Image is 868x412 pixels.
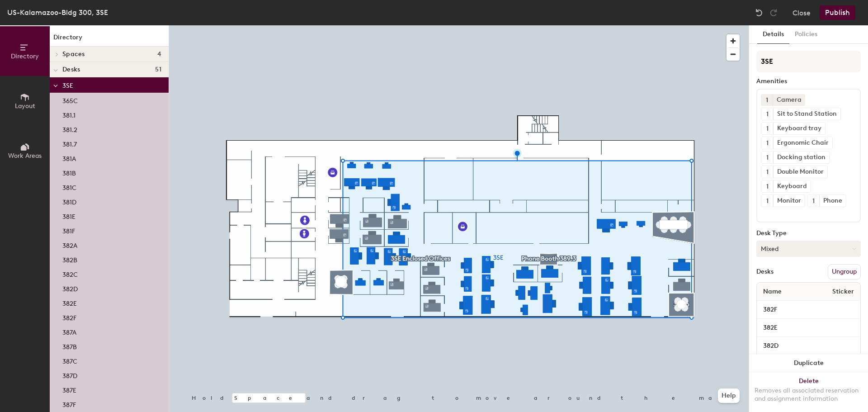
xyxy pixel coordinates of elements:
div: Desk Type [756,230,861,237]
button: 1 [807,195,819,207]
div: Double Monitor [773,166,827,178]
div: Docking station [773,152,829,163]
p: 387A [62,326,76,336]
span: 1 [766,153,769,162]
span: Work Areas [8,152,42,160]
div: Keyboard [773,180,811,192]
span: 1 [766,138,769,148]
button: Help [718,388,740,403]
p: 382E [62,297,77,308]
span: 1 [766,109,769,119]
p: 365C [62,95,78,105]
span: 1 [766,182,769,191]
p: 387B [62,341,77,351]
button: 1 [761,108,773,120]
button: Details [757,25,789,44]
span: 1 [812,196,815,206]
p: 381F [62,225,75,235]
p: 381D [62,196,76,206]
button: Close [793,5,811,20]
span: Name [759,284,786,300]
p: 381B [62,167,76,177]
button: 1 [761,94,773,106]
span: 1 [766,196,769,206]
span: 4 [157,51,161,58]
p: 387C [62,355,77,365]
p: 381.2 [62,123,77,134]
p: 382F [62,312,76,322]
div: Camera [773,94,805,106]
button: 1 [761,152,773,163]
span: Sticker [828,284,859,300]
div: Sit to Stand Station [773,108,840,120]
p: 381A [62,152,76,163]
button: Duplicate [749,354,868,372]
div: Ergonomic Chair [773,137,832,149]
span: Spaces [62,51,85,58]
input: Unnamed desk [759,303,859,316]
div: US-Kalamazoo-Bldg 300, 3SE [7,7,108,18]
span: 1 [766,95,768,105]
p: 382D [62,283,78,293]
p: 381E [62,210,75,221]
span: 1 [766,124,769,133]
button: 1 [761,195,773,207]
div: Amenities [756,78,861,85]
div: Removes all associated reservation and assignment information [755,387,863,403]
span: Desks [62,66,80,73]
span: 51 [155,66,161,73]
p: 382C [62,268,78,279]
p: 381.1 [62,109,75,119]
span: Layout [15,102,35,110]
h1: Directory [50,33,169,47]
img: Undo [755,8,764,17]
button: DeleteRemoves all associated reservation and assignment information [749,372,868,412]
button: 1 [761,166,773,178]
p: 382B [62,254,77,264]
p: 381C [62,181,76,192]
div: Keyboard tray [773,123,825,134]
input: Unnamed desk [759,322,859,334]
span: 3SE [62,82,73,90]
p: 382A [62,239,77,250]
div: Monitor [773,195,805,207]
button: Ungroup [828,264,861,279]
button: Publish [820,5,855,20]
span: 1 [766,167,769,177]
button: 1 [761,123,773,134]
div: Desks [756,268,774,275]
span: Directory [11,52,39,60]
button: Mixed [756,241,861,257]
p: 387F [62,398,76,409]
button: 1 [761,180,773,192]
button: 1 [761,137,773,149]
input: Unnamed desk [759,340,859,352]
button: Policies [789,25,823,44]
p: 387E [62,384,76,394]
img: Redo [769,8,778,17]
div: Phone [819,195,846,207]
p: 381.7 [62,138,77,148]
p: 387D [62,369,77,380]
